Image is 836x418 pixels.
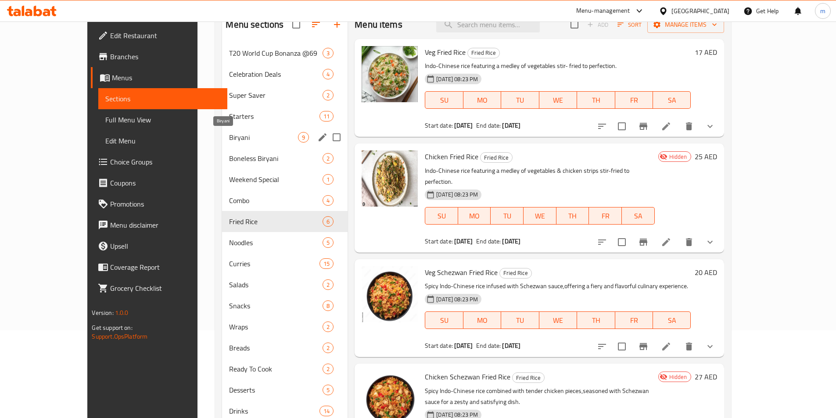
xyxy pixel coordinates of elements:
span: End date: [476,340,501,351]
span: Add item [584,18,612,32]
button: TU [501,311,539,329]
div: items [319,111,334,121]
span: Full Menu View [105,114,220,125]
span: 3 [323,49,333,57]
span: FR [619,94,649,107]
button: show more [700,116,721,137]
span: Breads [229,343,323,353]
span: Veg Schezwan Fried Rice [425,266,498,279]
div: items [323,216,334,227]
div: Celebration Deals4 [222,64,348,85]
span: Starters [229,111,319,121]
a: Promotions [91,193,227,214]
button: WE [539,91,577,109]
a: Upsell [91,236,227,257]
a: Support.OpsPlatform [92,331,147,342]
span: Select to update [613,233,631,251]
div: items [323,364,334,374]
div: T20 World Cup Bonanza @693 [222,43,348,64]
span: 2 [323,344,333,352]
button: Manage items [647,17,724,33]
div: items [323,48,334,58]
button: WE [524,207,556,225]
a: Edit menu item [661,341,671,352]
div: Desserts5 [222,379,348,400]
span: [DATE] 08:23 PM [433,295,481,304]
div: items [323,322,334,332]
div: Super Saver2 [222,85,348,106]
p: Spicy Indo-Chinese rice infused with Schezwan sauce,offering a fiery and flavorful culinary exper... [425,281,691,292]
input: search [436,17,540,32]
span: 11 [320,112,333,121]
div: items [323,90,334,100]
span: Weekend Special [229,174,323,185]
h6: 20 AED [695,266,717,279]
span: SA [657,314,687,327]
div: Breads2 [222,337,348,358]
div: Salads2 [222,274,348,295]
button: Branch-specific-item [633,116,654,137]
button: delete [678,116,700,137]
a: Sections [98,88,227,109]
span: Start date: [425,236,453,247]
h6: 25 AED [695,150,717,163]
button: Branch-specific-item [633,232,654,253]
span: T20 World Cup Bonanza @69 [229,48,323,58]
span: SU [429,94,459,107]
span: 2 [323,154,333,163]
span: Promotions [110,199,220,209]
span: 2 [323,281,333,289]
h6: 17 AED [695,46,717,58]
a: Edit Menu [98,130,227,151]
button: sort-choices [592,232,613,253]
a: Grocery Checklist [91,278,227,299]
span: MO [462,210,488,222]
div: Snacks [229,300,323,311]
span: Combo [229,195,323,206]
span: Select to update [613,337,631,356]
span: Boneless Biryani [229,153,323,164]
div: Combo4 [222,190,348,211]
button: SU [425,311,463,329]
span: 4 [323,70,333,79]
div: items [319,258,334,269]
span: WE [543,94,574,107]
span: Start date: [425,120,453,131]
button: SA [622,207,655,225]
b: [DATE] [454,236,473,247]
div: Drinks [229,406,319,416]
div: Snacks8 [222,295,348,316]
a: Edit menu item [661,121,671,132]
button: edit [316,131,329,144]
a: Coupons [91,172,227,193]
span: Biryani [229,132,298,143]
div: Ready To Cook [229,364,323,374]
span: 14 [320,407,333,415]
button: WE [539,311,577,329]
button: SU [425,91,463,109]
span: m [820,6,825,16]
button: TU [491,207,524,225]
button: FR [615,91,653,109]
span: Sort [617,20,642,30]
span: Start date: [425,340,453,351]
span: FR [592,210,618,222]
b: [DATE] [502,340,520,351]
span: Coverage Report [110,262,220,272]
button: FR [615,311,653,329]
span: TU [494,210,520,222]
span: SU [429,210,455,222]
div: Curries [229,258,319,269]
span: Choice Groups [110,157,220,167]
button: SA [653,91,691,109]
svg: Show Choices [705,121,715,132]
span: Super Saver [229,90,323,100]
button: show more [700,232,721,253]
span: 1.0.0 [115,307,129,318]
button: sort-choices [592,336,613,357]
span: Manage items [654,19,717,30]
button: sort-choices [592,116,613,137]
span: Fried Rice [468,48,499,58]
a: Full Menu View [98,109,227,130]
